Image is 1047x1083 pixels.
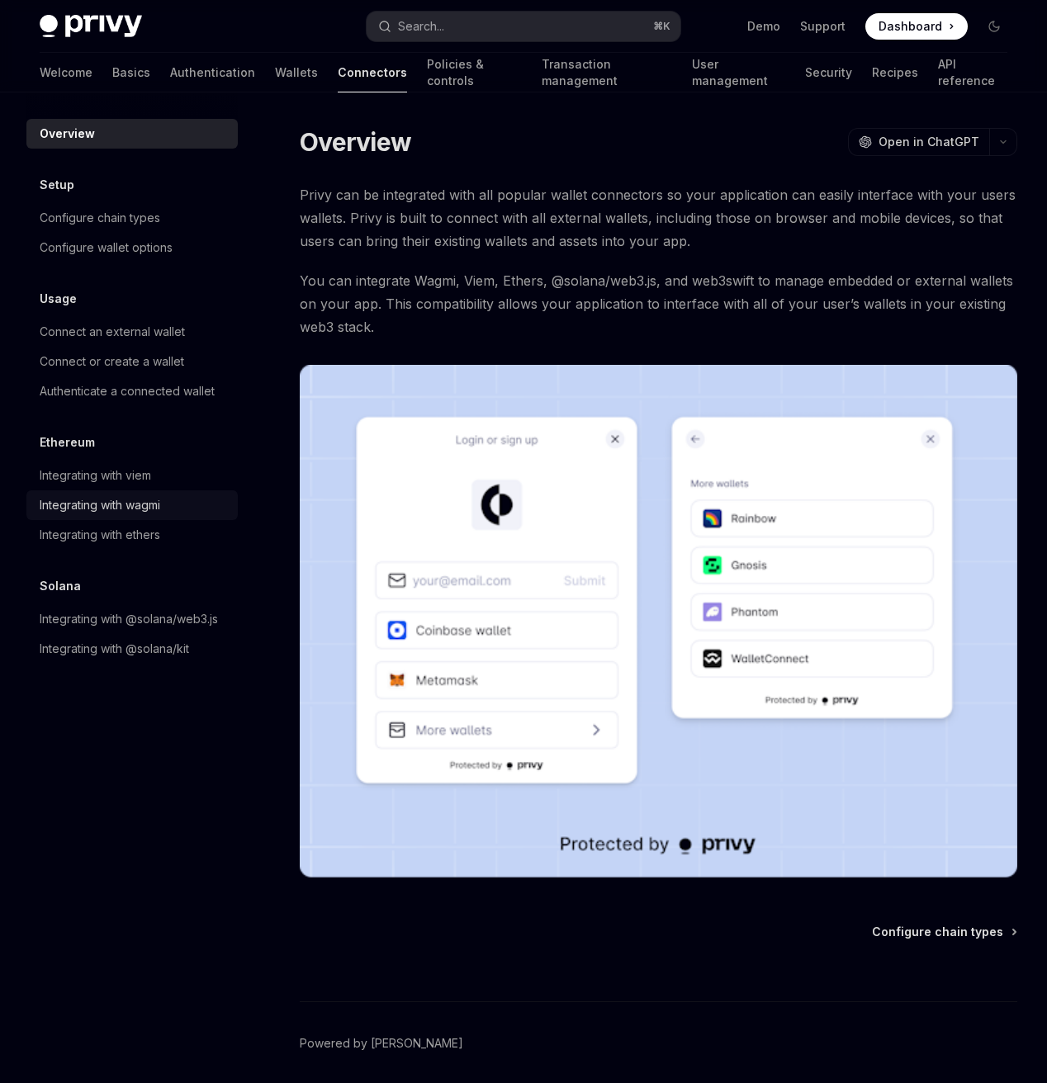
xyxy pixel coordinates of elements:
a: Configure chain types [872,924,1016,940]
button: Search...⌘K [367,12,680,41]
span: Privy can be integrated with all popular wallet connectors so your application can easily interfa... [300,183,1017,253]
div: Configure chain types [40,208,160,228]
div: Connect or create a wallet [40,352,184,371]
a: Configure wallet options [26,233,238,262]
span: Open in ChatGPT [879,134,979,150]
a: Recipes [872,53,918,92]
button: Open in ChatGPT [848,128,989,156]
a: Integrating with @solana/web3.js [26,604,238,634]
a: Support [800,18,846,35]
div: Connect an external wallet [40,322,185,342]
div: Overview [40,124,95,144]
a: Welcome [40,53,92,92]
a: Authenticate a connected wallet [26,376,238,406]
a: Integrating with @solana/kit [26,634,238,664]
a: Overview [26,119,238,149]
a: Transaction management [542,53,673,92]
div: Integrating with wagmi [40,495,160,515]
a: Connect or create a wallet [26,347,238,376]
span: ⌘ K [653,20,670,33]
a: Integrating with viem [26,461,238,490]
a: Basics [112,53,150,92]
a: Authentication [170,53,255,92]
div: Configure wallet options [40,238,173,258]
h5: Solana [40,576,81,596]
a: Integrating with ethers [26,520,238,550]
div: Integrating with @solana/kit [40,639,189,659]
div: Integrating with @solana/web3.js [40,609,218,629]
span: You can integrate Wagmi, Viem, Ethers, @solana/web3.js, and web3swift to manage embedded or exter... [300,269,1017,338]
a: Configure chain types [26,203,238,233]
a: Demo [747,18,780,35]
h5: Usage [40,289,77,309]
div: Authenticate a connected wallet [40,381,215,401]
a: Policies & controls [427,53,522,92]
img: dark logo [40,15,142,38]
a: API reference [938,53,1007,92]
a: Dashboard [865,13,968,40]
h5: Setup [40,175,74,195]
a: Connectors [338,53,407,92]
a: Wallets [275,53,318,92]
a: Integrating with wagmi [26,490,238,520]
div: Search... [398,17,444,36]
span: Configure chain types [872,924,1003,940]
a: Security [805,53,852,92]
img: Connectors3 [300,365,1017,877]
h5: Ethereum [40,433,95,452]
h1: Overview [300,127,411,157]
span: Dashboard [879,18,942,35]
a: User management [692,53,785,92]
a: Connect an external wallet [26,317,238,347]
a: Powered by [PERSON_NAME] [300,1035,463,1052]
button: Toggle dark mode [981,13,1007,40]
div: Integrating with ethers [40,525,160,545]
div: Integrating with viem [40,466,151,485]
